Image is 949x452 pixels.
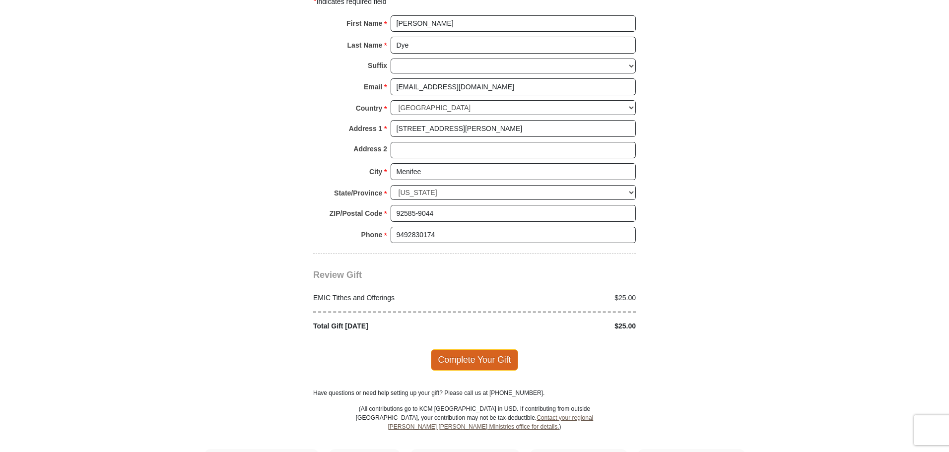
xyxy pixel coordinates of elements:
[308,293,475,303] div: EMIC Tithes and Offerings
[388,414,593,430] a: Contact your regional [PERSON_NAME] [PERSON_NAME] Ministries office for details.
[369,165,382,179] strong: City
[474,321,641,331] div: $25.00
[346,16,382,30] strong: First Name
[431,349,519,370] span: Complete Your Gift
[334,186,382,200] strong: State/Province
[330,206,383,220] strong: ZIP/Postal Code
[355,404,594,449] p: (All contributions go to KCM [GEOGRAPHIC_DATA] in USD. If contributing from outside [GEOGRAPHIC_D...
[364,80,382,94] strong: Email
[474,293,641,303] div: $25.00
[353,142,387,156] strong: Address 2
[349,122,383,135] strong: Address 1
[356,101,383,115] strong: Country
[313,270,362,280] span: Review Gift
[313,388,636,397] p: Have questions or need help setting up your gift? Please call us at [PHONE_NUMBER].
[361,228,383,242] strong: Phone
[368,59,387,72] strong: Suffix
[308,321,475,331] div: Total Gift [DATE]
[347,38,383,52] strong: Last Name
